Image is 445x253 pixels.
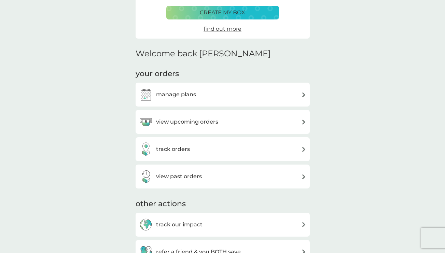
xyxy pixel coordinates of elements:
[156,220,203,229] h3: track our impact
[136,49,271,59] h2: Welcome back [PERSON_NAME]
[200,8,245,17] p: create my box
[301,120,306,125] img: arrow right
[136,69,179,79] h3: your orders
[136,199,186,209] h3: other actions
[156,117,218,126] h3: view upcoming orders
[156,172,202,181] h3: view past orders
[156,90,196,99] h3: manage plans
[301,222,306,227] img: arrow right
[301,147,306,152] img: arrow right
[156,145,190,154] h3: track orders
[204,25,241,33] a: find out more
[204,26,241,32] span: find out more
[301,174,306,179] img: arrow right
[166,6,279,19] button: create my box
[301,92,306,97] img: arrow right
